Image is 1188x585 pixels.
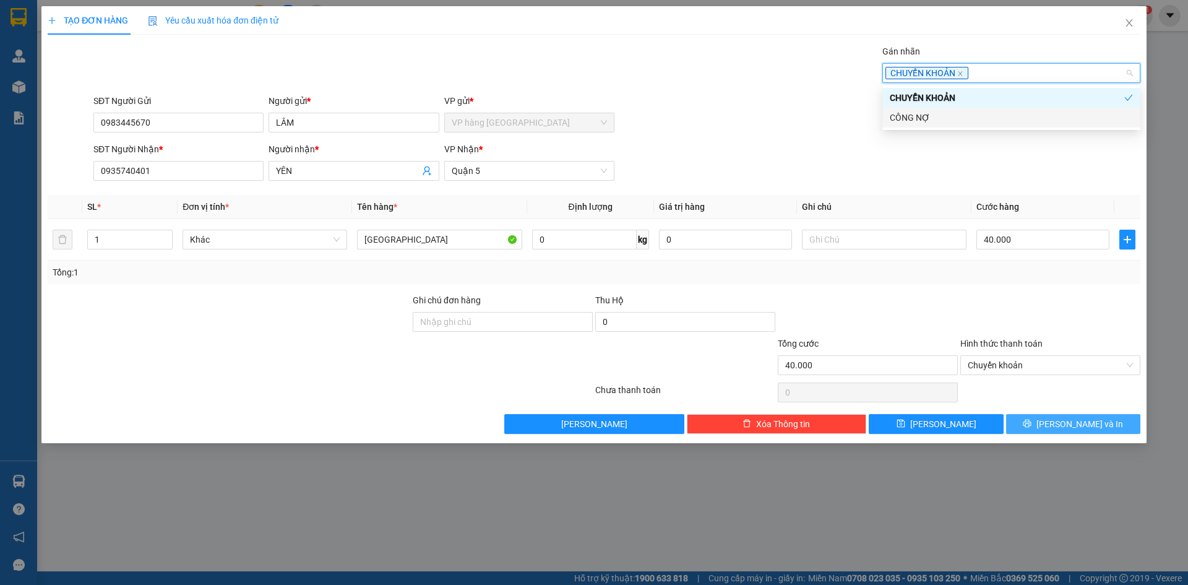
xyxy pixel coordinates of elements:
span: Thu Hộ [595,295,624,305]
button: Close [1112,6,1147,41]
span: Quận 5 [452,162,607,180]
input: Gán nhãn [970,66,973,80]
span: TẠO ĐƠN HÀNG [48,15,128,25]
span: Tổng cước [778,339,819,349]
div: Tổng: 1 [53,266,458,279]
button: delete [53,230,72,249]
span: [PERSON_NAME] [910,417,976,431]
span: close [1124,18,1134,28]
span: Định lượng [569,202,613,212]
button: [PERSON_NAME] [504,414,684,434]
span: Giá trị hàng [659,202,705,212]
span: VP Nhận [444,144,479,154]
span: printer [1023,419,1031,429]
span: Tên hàng [357,202,397,212]
img: icon [148,16,158,26]
span: [PERSON_NAME] và In [1036,417,1123,431]
span: delete [742,419,751,429]
label: Hình thức thanh toán [960,339,1043,349]
div: CÔNG NỢ [882,108,1140,128]
div: CÔNG NỢ [890,111,1133,124]
label: Ghi chú đơn hàng [413,295,481,305]
span: Xóa Thông tin [756,417,810,431]
div: CHUYỂN KHOẢN [890,91,1124,105]
div: Người gửi [269,94,439,108]
span: Yêu cầu xuất hóa đơn điện tử [148,15,278,25]
span: check [1124,93,1133,102]
span: VP hàng Nha Trang [452,113,607,132]
span: Đơn vị tính [183,202,229,212]
div: Chưa thanh toán [594,383,777,405]
th: Ghi chú [797,195,971,219]
span: SL [87,202,97,212]
span: Chuyển khoản [968,356,1133,375]
span: kg [637,230,649,249]
span: close [957,71,963,77]
input: 0 [659,230,792,249]
button: plus [1119,230,1135,249]
div: SĐT Người Gửi [93,94,264,108]
label: Gán nhãn [882,46,920,56]
button: deleteXóa Thông tin [687,414,867,434]
input: VD: Bàn, Ghế [357,230,522,249]
input: Ghi Chú [802,230,966,249]
span: plus [48,16,56,25]
span: Cước hàng [976,202,1019,212]
button: printer[PERSON_NAME] và In [1006,414,1140,434]
button: save[PERSON_NAME] [869,414,1003,434]
div: SĐT Người Nhận [93,142,264,156]
span: CHUYỂN KHOẢN [885,67,968,79]
div: CHUYỂN KHOẢN [882,88,1140,108]
div: VP gửi [444,94,614,108]
span: Khác [190,230,340,249]
span: user-add [422,166,432,176]
span: plus [1120,235,1135,245]
span: [PERSON_NAME] [561,417,627,431]
span: save [897,419,905,429]
div: Người nhận [269,142,439,156]
input: Ghi chú đơn hàng [413,312,593,332]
